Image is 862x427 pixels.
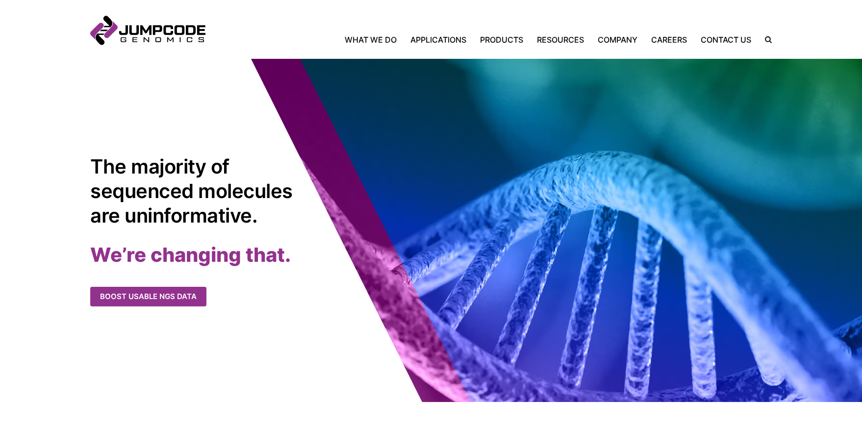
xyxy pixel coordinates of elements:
a: Applications [404,34,473,46]
a: Resources [530,34,591,46]
a: Boost usable NGS data [90,287,206,307]
a: Contact Us [694,34,758,46]
label: Search the site. [758,36,772,43]
a: What We Do [345,34,404,46]
a: Careers [644,34,694,46]
a: Products [473,34,530,46]
h2: We’re changing that. [90,243,431,267]
nav: Primary Navigation [205,34,758,46]
h1: The majority of sequenced molecules are uninformative. [90,154,299,228]
a: Company [591,34,644,46]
